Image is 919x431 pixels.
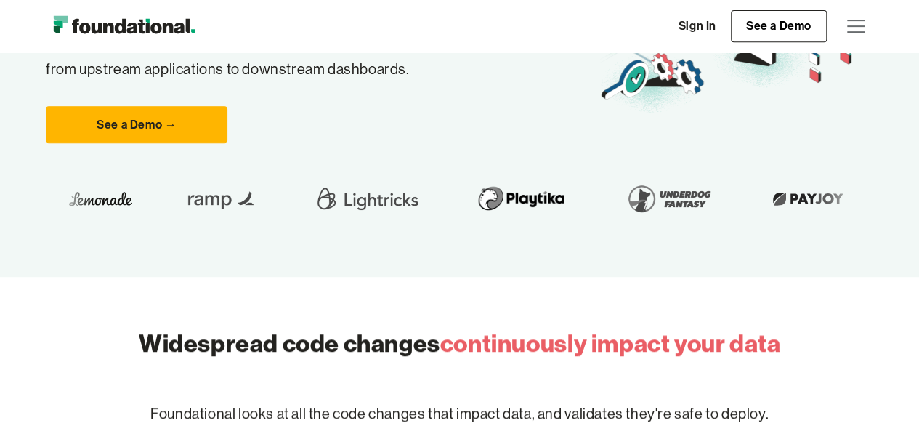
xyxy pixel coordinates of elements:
[414,178,518,219] img: Playtika
[564,178,663,219] img: Underdog Fantasy
[139,326,780,360] h2: Widespread code changes
[46,12,202,41] img: Foundational Logo
[731,10,827,42] a: See a Demo
[664,11,731,41] a: Sign In
[710,188,795,210] img: Payjoy
[846,361,919,431] iframe: Chat Widget
[440,328,780,358] span: continuously impact your data
[838,9,873,44] div: menu
[124,178,211,219] img: Ramp
[46,106,227,144] a: See a Demo →
[257,178,368,219] img: Lightricks
[46,12,202,41] a: home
